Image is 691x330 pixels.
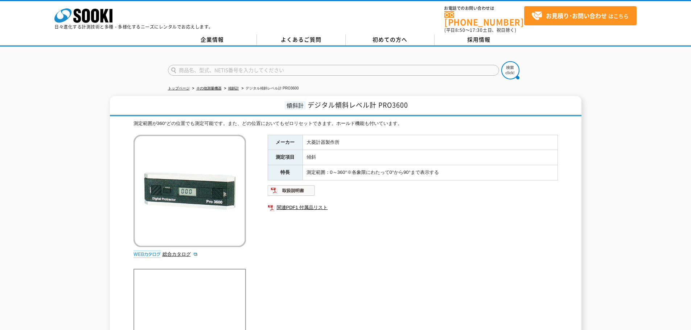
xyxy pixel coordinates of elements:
[455,27,465,33] span: 8:50
[303,135,558,150] td: 大菱計器製作所
[531,11,629,21] span: はこちら
[501,61,519,79] img: btn_search.png
[303,150,558,165] td: 傾斜
[285,101,306,109] span: 傾斜計
[268,150,303,165] th: 測定項目
[268,189,315,195] a: 取扱説明書
[168,86,190,90] a: トップページ
[444,27,516,33] span: (平日 ～ 土日、祝日除く)
[168,34,257,45] a: 企業情報
[373,35,407,43] span: 初めての方へ
[268,165,303,180] th: 特長
[228,86,239,90] a: 傾斜計
[268,203,558,212] a: 関連PDF1 付属品リスト
[168,65,499,76] input: 商品名、型式、NETIS番号を入力してください
[546,11,607,20] strong: お見積り･お問い合わせ
[308,100,408,110] span: デジタル傾斜レベル計 PRO3600
[444,6,524,11] span: お電話でのお問い合わせは
[268,185,315,196] img: 取扱説明書
[163,251,198,257] a: 総合カタログ
[133,120,558,128] div: 測定範囲が360°どの位置でも測定可能です。また、どの位置においてもゼロリセットできます。ホールド機能も付いています。
[133,135,246,247] img: デジタル傾斜レベル計 PRO3600
[346,34,435,45] a: 初めての方へ
[240,85,299,92] li: デジタル傾斜レベル計 PRO3600
[444,11,524,26] a: [PHONE_NUMBER]
[435,34,523,45] a: 採用情報
[133,251,161,258] img: webカタログ
[257,34,346,45] a: よくあるご質問
[470,27,483,33] span: 17:30
[524,6,637,25] a: お見積り･お問い合わせはこちら
[303,165,558,180] td: 測定範囲：0～360°※各象限にわたって0°から90°まで表示する
[196,86,222,90] a: その他測量機器
[268,135,303,150] th: メーカー
[54,25,213,29] p: 日々進化する計測技術と多種・多様化するニーズにレンタルでお応えします。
